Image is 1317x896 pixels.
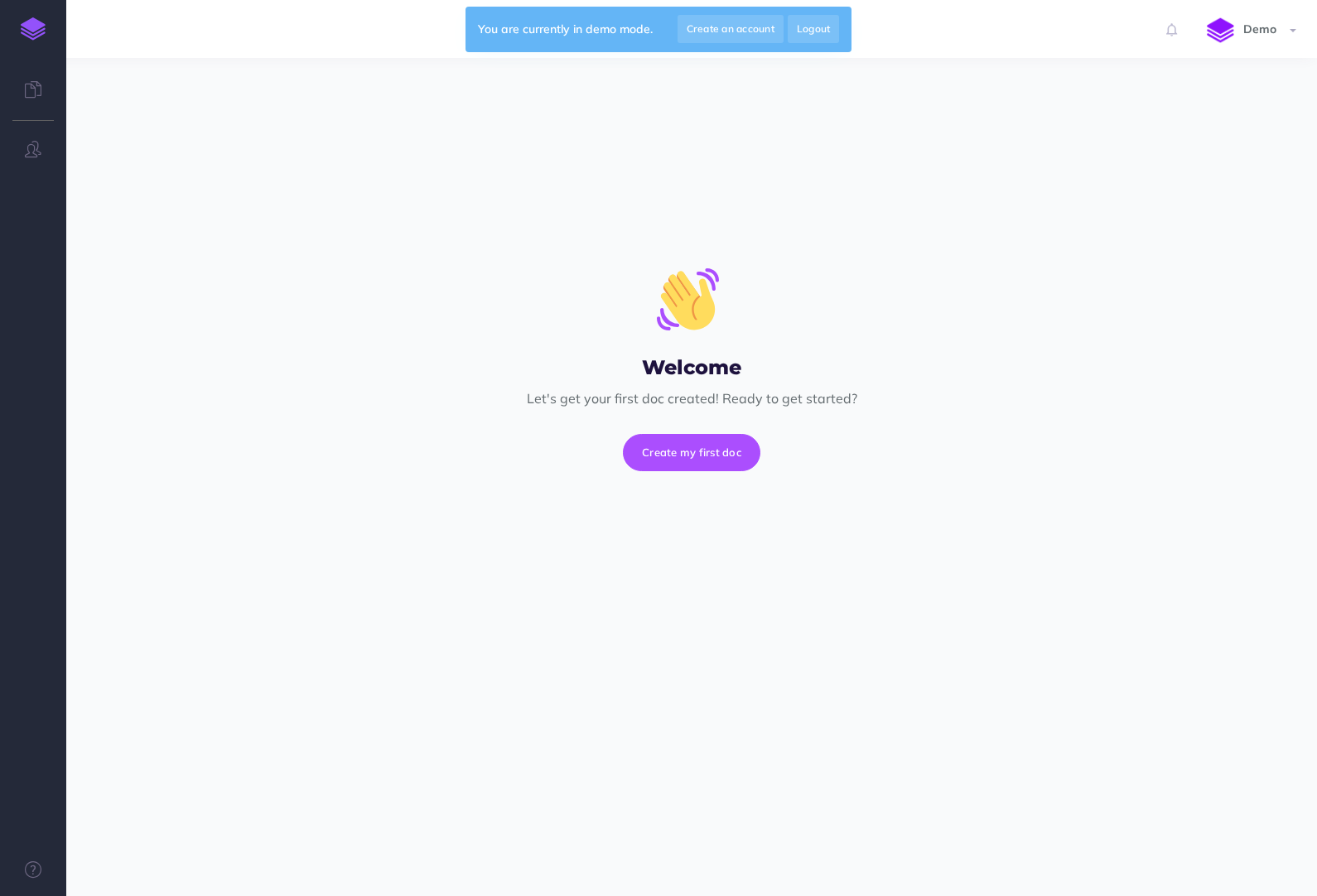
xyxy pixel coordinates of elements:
[623,434,760,470] button: Create my first doc
[1206,16,1235,45] img: H3sOcPrDxdlQ3mAav3KjkJpjx7YOhImA4zw7wSkS.png
[385,388,998,410] p: Let's get your first doc created! Ready to get started?
[678,15,784,43] a: Create an account
[657,268,719,330] img: icon-waving-hand.svg
[1235,22,1285,36] span: Demo
[385,357,998,378] h3: Welcome
[466,7,852,52] div: You are currently in demo mode.
[21,17,46,41] img: logo-mark.svg
[788,15,840,43] a: Logout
